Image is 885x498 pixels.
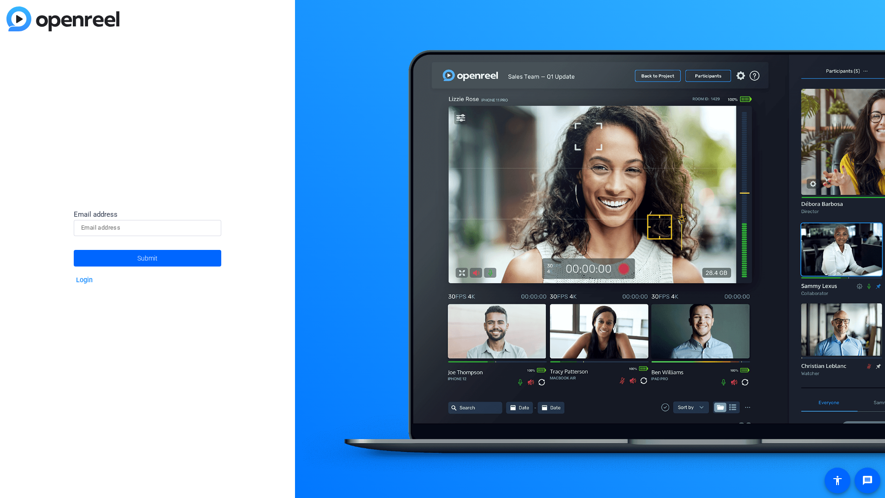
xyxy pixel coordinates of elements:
[832,475,843,486] mat-icon: accessibility
[81,222,214,233] input: Email address
[6,6,119,31] img: blue-gradient.svg
[137,247,158,270] span: Submit
[862,475,873,486] mat-icon: message
[74,210,118,219] span: Email address
[76,276,93,284] a: Login
[74,250,221,267] button: Submit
